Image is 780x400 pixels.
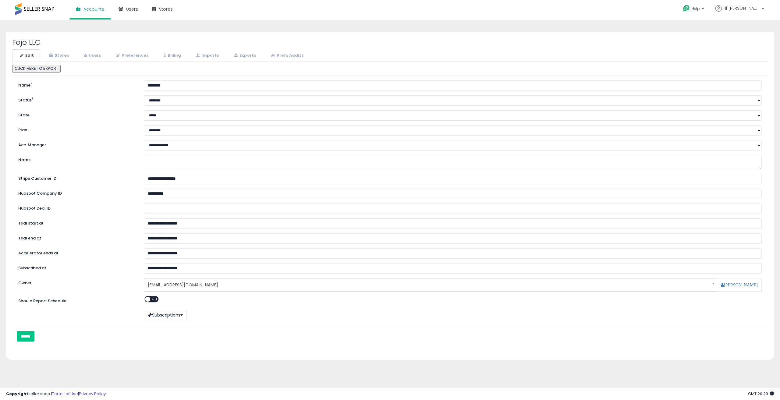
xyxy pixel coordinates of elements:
[108,49,155,62] a: Preferences
[721,283,758,287] a: [PERSON_NAME]
[18,298,66,304] label: Should Report Schedule
[156,49,187,62] a: Billing
[14,110,139,118] label: State
[14,263,139,271] label: Subscribed at
[41,49,76,62] a: Stores
[6,391,28,397] strong: Copyright
[723,5,760,11] span: Hi [PERSON_NAME]
[14,174,139,182] label: Stripe Customer ID
[14,125,139,133] label: Plan
[52,391,78,397] a: Terms of Use
[14,248,139,256] label: Accelerator ends at
[14,189,139,196] label: Hubspot Company ID
[126,6,138,12] span: Users
[14,95,139,103] label: Status
[692,6,700,11] span: Help
[263,49,310,62] a: Prefs Audits
[12,65,61,73] button: CLICK HERE TO EXPORT
[79,391,106,397] a: Privacy Policy
[76,49,108,62] a: Users
[12,49,40,62] a: Edit
[6,391,106,397] div: seller snap | |
[715,5,764,19] a: Hi [PERSON_NAME]
[159,6,173,12] span: Stores
[226,49,263,62] a: Exports
[748,391,774,397] span: 2025-10-7 20:29 GMT
[188,49,225,62] a: Imports
[12,38,768,46] h2: Fojo LLC
[14,155,139,163] label: Notes
[14,218,139,226] label: Trial start at
[14,140,139,148] label: Acc. Manager
[83,6,104,12] span: Accounts
[14,204,139,211] label: Hubspot Deal ID
[14,233,139,241] label: Trial end at
[682,5,690,12] i: Get Help
[148,280,705,290] span: [EMAIL_ADDRESS][DOMAIN_NAME]
[18,280,31,286] label: Owner
[144,310,187,320] button: Subscriptions
[150,296,160,302] span: OFF
[14,80,139,88] label: Name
